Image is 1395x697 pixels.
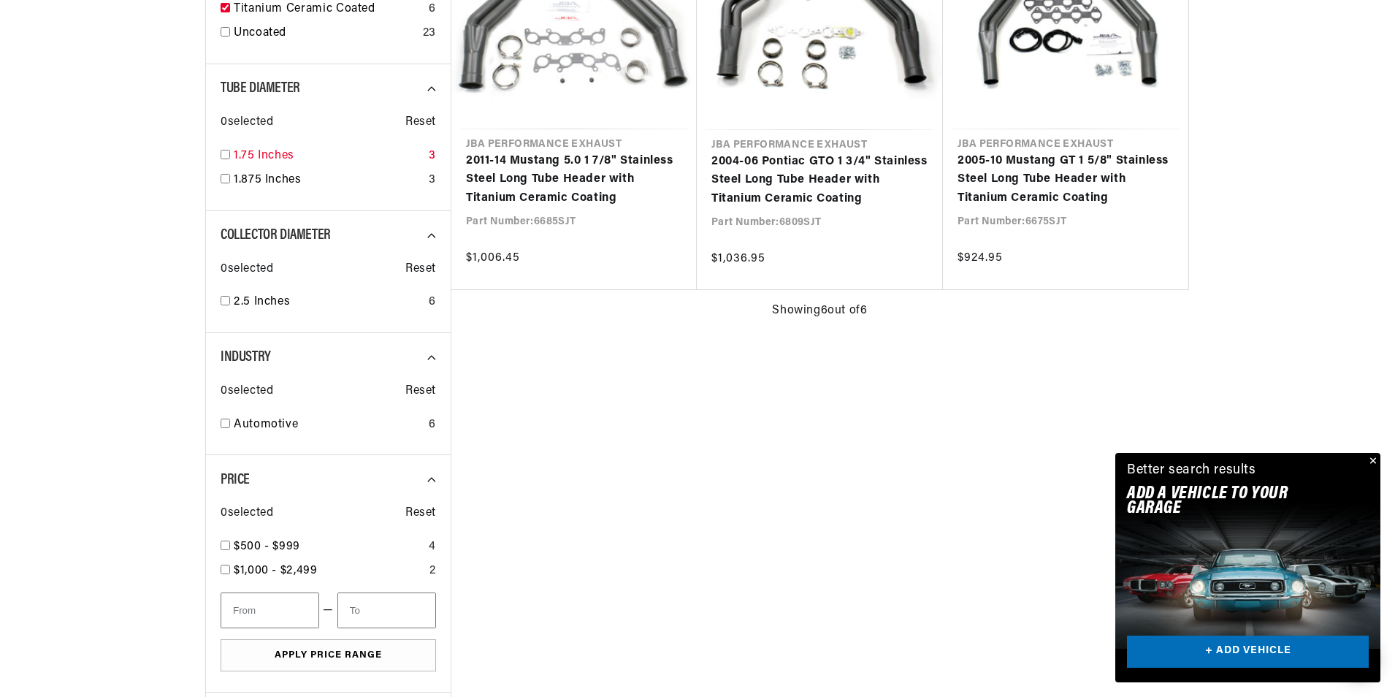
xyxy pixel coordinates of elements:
div: 2 [429,562,436,581]
span: Reset [405,260,436,279]
a: 1.75 Inches [234,147,423,166]
span: Showing 6 out of 6 [772,302,867,321]
button: Close [1363,453,1380,471]
a: 2005-10 Mustang GT 1 5/8" Stainless Steel Long Tube Header with Titanium Ceramic Coating [958,152,1174,208]
span: 0 selected [221,260,273,279]
span: 0 selected [221,504,273,523]
div: Better search results [1127,460,1256,481]
a: + ADD VEHICLE [1127,636,1369,669]
span: Industry [221,350,271,365]
div: 3 [429,147,436,166]
span: Reset [405,382,436,401]
a: Automotive [234,416,423,435]
div: 4 [429,538,436,557]
div: 3 [429,171,436,190]
div: 6 [429,416,436,435]
a: 1.875 Inches [234,171,423,190]
span: — [323,601,334,620]
input: To [337,593,436,628]
span: Collector Diameter [221,228,331,243]
span: Price [221,473,250,487]
span: Reset [405,113,436,132]
button: Apply Price Range [221,639,436,672]
span: $1,000 - $2,499 [234,565,318,576]
span: Reset [405,504,436,523]
div: 6 [429,293,436,312]
span: 0 selected [221,382,273,401]
span: Tube Diameter [221,81,300,96]
input: From [221,593,319,628]
a: 2011-14 Mustang 5.0 1 7/8" Stainless Steel Long Tube Header with Titanium Ceramic Coating [466,152,682,208]
a: 2004-06 Pontiac GTO 1 3/4" Stainless Steel Long Tube Header with Titanium Ceramic Coating [711,153,928,209]
span: 0 selected [221,113,273,132]
span: $500 - $999 [234,541,300,552]
div: 23 [423,24,436,43]
a: Uncoated [234,24,417,43]
a: 2.5 Inches [234,293,423,312]
h2: Add A VEHICLE to your garage [1127,487,1332,517]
